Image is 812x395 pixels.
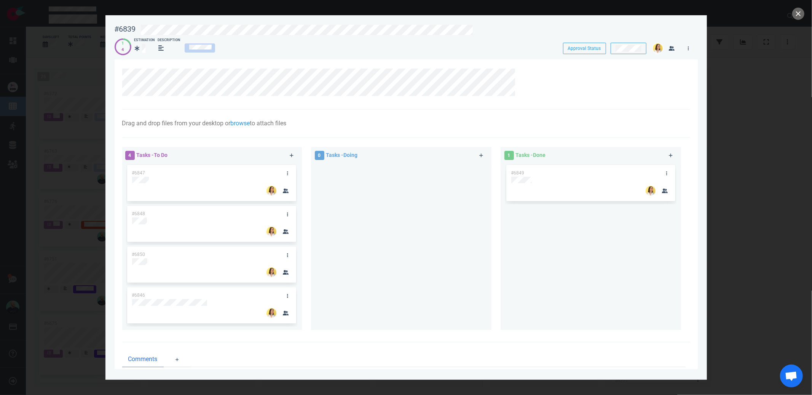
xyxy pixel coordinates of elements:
[132,211,145,216] span: #6848
[266,308,276,318] img: 26
[792,8,804,20] button: close
[115,24,136,34] div: #6839
[231,120,250,127] a: browse
[134,38,155,43] div: Estimation
[504,151,514,160] span: 1
[122,120,231,127] span: Drag and drop files from your desktop or
[266,186,276,196] img: 26
[158,38,180,43] div: Description
[780,365,803,387] div: Ouvrir le chat
[125,151,135,160] span: 4
[326,152,358,158] span: Tasks - Doing
[250,120,287,127] span: to attach files
[653,43,663,53] img: 26
[266,267,276,277] img: 26
[646,186,656,196] img: 26
[516,152,546,158] span: Tasks - Done
[266,227,276,237] img: 26
[132,170,145,176] span: #6847
[122,40,124,47] div: 1
[132,252,145,257] span: #6850
[511,170,524,176] span: #6849
[137,152,168,158] span: Tasks - To Do
[122,47,124,53] div: 4
[132,293,145,298] span: #6846
[563,43,606,54] button: Approval Status
[315,151,324,160] span: 0
[128,355,158,364] span: Comments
